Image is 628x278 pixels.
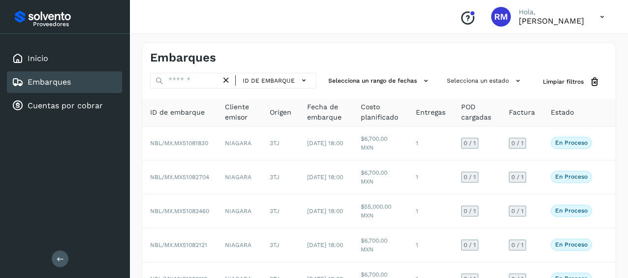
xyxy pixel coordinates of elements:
span: NBL/MX.MX51082460 [150,208,209,215]
div: Cuentas por cobrar [7,95,122,117]
span: ID de embarque [150,107,205,118]
span: [DATE] 18:00 [307,242,343,248]
td: $6,700.00 MXN [353,126,408,160]
span: Fecha de embarque [307,102,345,123]
span: ID de embarque [243,76,295,85]
td: $6,700.00 MXN [353,160,408,194]
span: Entregas [416,107,445,118]
td: 3TJ [262,126,299,160]
span: 0 / 1 [464,174,476,180]
p: En proceso [555,207,588,214]
td: 1 [408,160,453,194]
td: $55,000.00 MXN [353,194,408,228]
a: Inicio [28,54,48,63]
span: Costo planificado [361,102,401,123]
button: Selecciona un rango de fechas [324,73,435,89]
span: 0 / 1 [511,140,524,146]
td: NIAGARA [217,194,262,228]
span: 0 / 1 [464,140,476,146]
span: 0 / 1 [464,242,476,248]
td: 3TJ [262,228,299,262]
span: 0 / 1 [511,208,524,214]
p: En proceso [555,173,588,180]
span: Factura [509,107,535,118]
a: Cuentas por cobrar [28,101,103,110]
td: 1 [408,194,453,228]
p: RICARDO MONTEMAYOR [519,16,584,26]
td: $6,700.00 MXN [353,228,408,262]
span: 0 / 1 [511,174,524,180]
button: Selecciona un estado [443,73,527,89]
span: Cliente emisor [225,102,254,123]
span: 0 / 1 [511,242,524,248]
td: 1 [408,126,453,160]
span: POD cargadas [461,102,493,123]
td: NIAGARA [217,228,262,262]
td: 1 [408,228,453,262]
span: Origen [270,107,291,118]
td: NIAGARA [217,126,262,160]
p: Proveedores [33,21,118,28]
p: En proceso [555,139,588,146]
td: 3TJ [262,194,299,228]
td: 3TJ [262,160,299,194]
p: En proceso [555,241,588,248]
div: Inicio [7,48,122,69]
button: Limpiar filtros [535,73,608,91]
h4: Embarques [150,51,216,65]
div: Embarques [7,71,122,93]
span: Estado [551,107,574,118]
span: NBL/MX.MX51081830 [150,140,208,147]
td: NIAGARA [217,160,262,194]
span: [DATE] 18:00 [307,208,343,215]
a: Embarques [28,77,71,87]
p: Hola, [519,8,584,16]
span: [DATE] 18:00 [307,174,343,181]
span: 0 / 1 [464,208,476,214]
span: NBL/MX.MX51082121 [150,242,207,248]
span: NBL/MX.MX51082704 [150,174,209,181]
button: ID de embarque [240,73,312,88]
span: [DATE] 18:00 [307,140,343,147]
span: Limpiar filtros [543,77,584,86]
